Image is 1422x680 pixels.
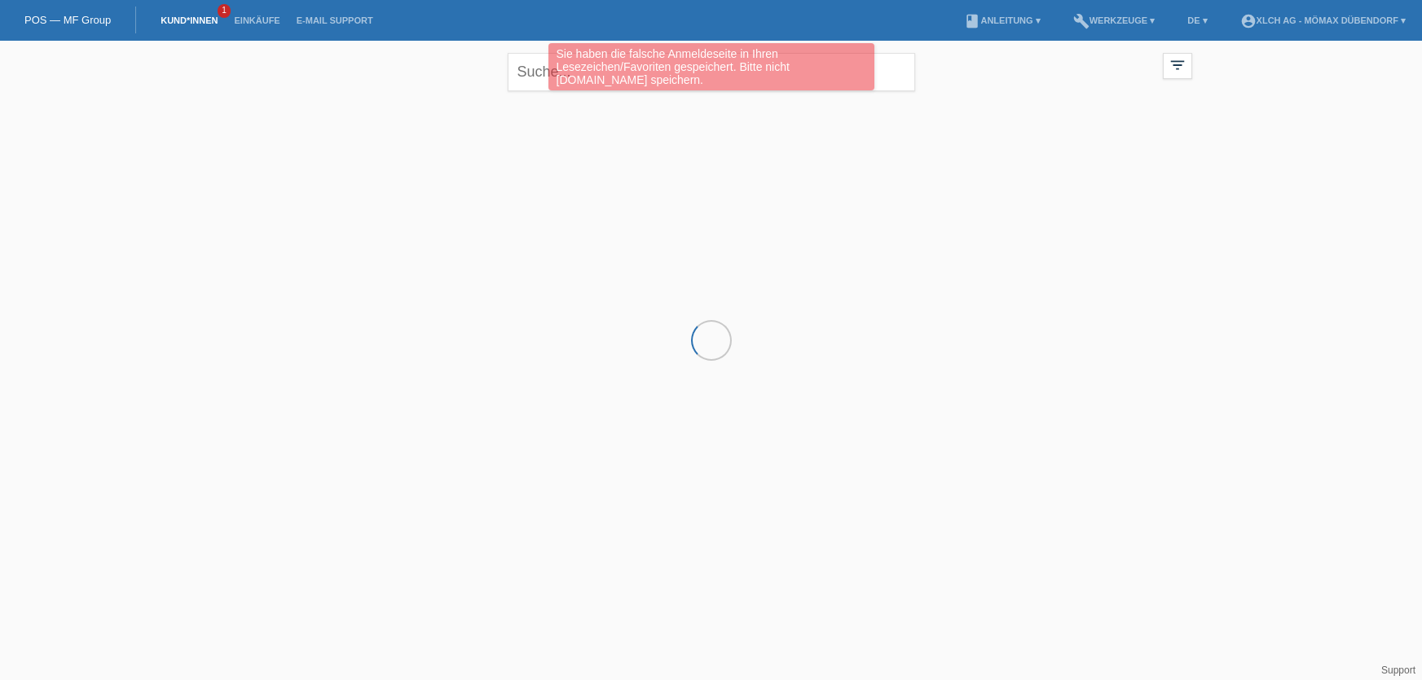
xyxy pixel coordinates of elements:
a: Support [1381,665,1415,676]
a: buildWerkzeuge ▾ [1065,15,1164,25]
div: Sie haben die falsche Anmeldeseite in Ihren Lesezeichen/Favoriten gespeichert. Bitte nicht [DOMAI... [548,43,874,90]
a: POS — MF Group [24,14,111,26]
a: DE ▾ [1179,15,1215,25]
i: book [964,13,980,29]
a: Kund*innen [152,15,226,25]
a: account_circleXLCH AG - Mömax Dübendorf ▾ [1232,15,1414,25]
a: E-Mail Support [288,15,381,25]
i: account_circle [1240,13,1257,29]
a: bookAnleitung ▾ [956,15,1048,25]
i: filter_list [1169,56,1186,74]
a: Einkäufe [226,15,288,25]
span: 1 [218,4,231,18]
i: build [1073,13,1090,29]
